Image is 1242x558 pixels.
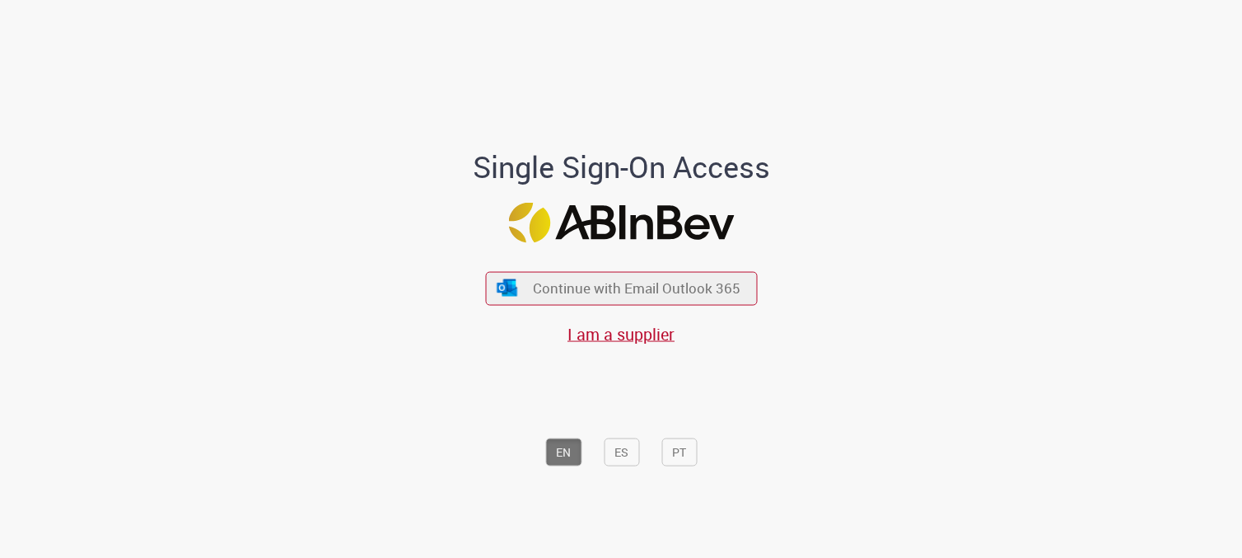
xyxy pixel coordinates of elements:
button: EN [545,438,581,467]
button: ícone Azure/Microsoft 360 Continue with Email Outlook 365 [485,271,757,305]
button: ES [604,438,639,467]
img: Logo ABInBev [508,203,734,243]
img: ícone Azure/Microsoft 360 [496,279,519,297]
span: Continue with Email Outlook 365 [533,279,740,298]
a: I am a supplier [567,322,675,345]
h1: Single Sign-On Access [393,150,850,183]
button: PT [661,438,697,467]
